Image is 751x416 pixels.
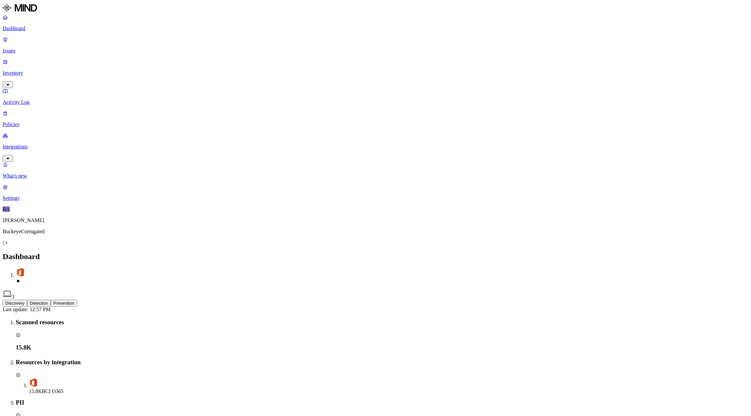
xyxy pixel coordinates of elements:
span: 3 [12,294,14,299]
h2: Dashboard [3,252,748,261]
button: Discovery [3,300,27,307]
h3: 15.8K [16,344,748,351]
img: office-365.svg [29,378,38,387]
img: office-365.svg [16,268,25,277]
a: What's new [3,162,748,179]
p: Integrations [3,144,748,150]
a: Settings [3,184,748,201]
a: Policies [3,110,748,127]
span: RA [3,206,10,212]
a: Integrations [3,133,748,161]
a: Issues [3,37,748,54]
h3: Scanned resources [16,319,748,326]
h3: PII [16,399,748,406]
a: Inventory [3,59,748,87]
p: What's new [3,173,748,179]
h3: Resources by integration [16,359,748,366]
a: MIND [3,3,748,14]
a: Activity Log [3,88,748,105]
span: Last update: 12:57 PM [3,307,50,312]
p: Policies [3,122,748,127]
p: Settings [3,195,748,201]
span: 15.8K [29,388,42,394]
img: endpoint.svg [3,289,12,298]
p: Inventory [3,70,748,76]
a: Dashboard [3,14,748,31]
span: BCI O365 [42,388,64,394]
p: Issues [3,48,748,54]
p: Dashboard [3,26,748,31]
img: MIND [3,3,37,13]
button: Prevention [51,300,77,307]
p: Activity Log [3,99,748,105]
button: Detection [27,300,51,307]
p: BuckeyeCorrugated [3,229,748,235]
